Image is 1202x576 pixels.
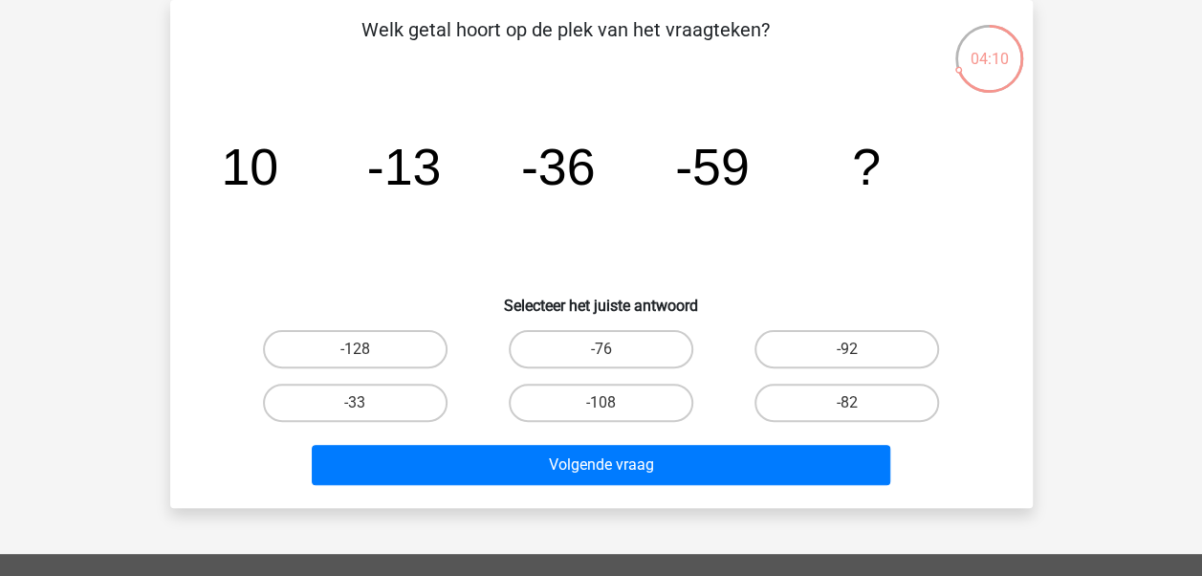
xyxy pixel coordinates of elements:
label: -33 [263,384,448,422]
div: 04:10 [953,23,1025,71]
label: -82 [754,384,939,422]
tspan: -13 [366,138,441,195]
button: Volgende vraag [312,445,890,485]
p: Welk getal hoort op de plek van het vraagteken? [201,15,930,73]
label: -128 [263,330,448,368]
tspan: ? [852,138,881,195]
h6: Selecteer het juiste antwoord [201,281,1002,315]
tspan: -59 [675,138,750,195]
tspan: 10 [221,138,278,195]
label: -108 [509,384,693,422]
label: -92 [754,330,939,368]
label: -76 [509,330,693,368]
tspan: -36 [520,138,595,195]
